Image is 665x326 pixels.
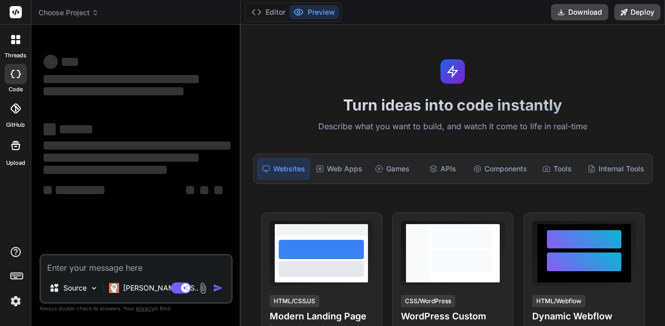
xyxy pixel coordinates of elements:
button: Deploy [614,4,660,20]
h1: Turn ideas into code instantly [247,96,659,114]
span: ‌ [44,166,167,174]
span: ‌ [44,141,231,150]
span: ‌ [214,186,223,194]
p: Describe what you want to build, and watch it come to life in real-time [247,120,659,133]
span: ‌ [56,186,104,194]
img: settings [7,293,24,310]
span: ‌ [44,75,199,83]
span: ‌ [44,55,58,69]
span: Choose Project [39,8,99,18]
div: Web Apps [312,158,366,179]
div: HTML/Webflow [532,295,585,307]
label: Upload [6,159,25,167]
p: [PERSON_NAME] 4 S.. [123,283,199,293]
span: ‌ [44,186,52,194]
span: ‌ [60,125,92,133]
div: CSS/WordPress [401,295,455,307]
span: ‌ [44,154,199,162]
button: Editor [247,5,289,19]
img: attachment [197,282,209,294]
div: Internal Tools [583,158,648,179]
p: Source [63,283,87,293]
p: Always double-check its answers. Your in Bind [40,304,233,313]
img: Claude 4 Sonnet [109,283,119,293]
div: APIs [419,158,467,179]
div: Components [469,158,531,179]
span: ‌ [44,87,183,95]
img: icon [213,283,223,293]
img: Pick Models [90,284,98,293]
button: Preview [289,5,339,19]
div: HTML/CSS/JS [270,295,319,307]
div: Games [368,158,417,179]
div: Websites [257,158,310,179]
span: privacy [136,305,154,311]
label: GitHub [6,121,25,129]
h4: Modern Landing Page [270,309,374,323]
span: ‌ [200,186,208,194]
div: Tools [533,158,582,179]
span: ‌ [44,123,56,135]
label: code [9,85,23,94]
label: threads [5,51,26,60]
button: Download [551,4,608,20]
span: ‌ [186,186,194,194]
span: ‌ [62,58,78,66]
